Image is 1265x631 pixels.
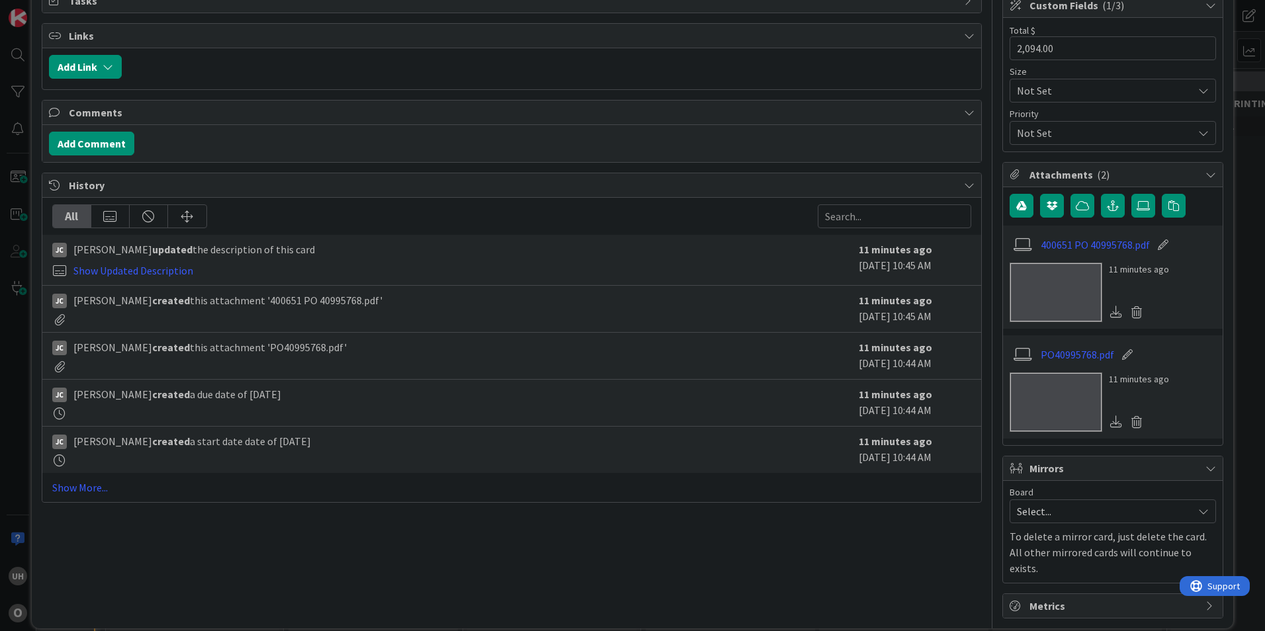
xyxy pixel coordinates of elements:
[859,386,971,419] div: [DATE] 10:44 AM
[1041,347,1114,362] a: PO40995768.pdf
[52,388,67,402] div: JC
[1017,502,1186,521] span: Select...
[73,264,193,277] a: Show Updated Description
[1010,528,1216,576] p: To delete a mirror card, just delete the card. All other mirrored cards will continue to exists.
[1109,304,1123,321] div: Download
[52,294,67,308] div: JC
[859,243,932,256] b: 11 minutes ago
[1029,167,1199,183] span: Attachments
[152,388,190,401] b: created
[818,204,971,228] input: Search...
[152,294,190,307] b: created
[859,435,932,448] b: 11 minutes ago
[1010,67,1216,76] div: Size
[1017,81,1186,100] span: Not Set
[28,2,60,18] span: Support
[52,243,67,257] div: JC
[859,241,971,278] div: [DATE] 10:45 AM
[1109,263,1169,276] div: 11 minutes ago
[152,435,190,448] b: created
[1010,487,1033,497] span: Board
[49,132,134,155] button: Add Comment
[152,243,193,256] b: updated
[49,55,122,79] button: Add Link
[73,433,311,449] span: [PERSON_NAME] a start date date of [DATE]
[1010,24,1035,36] label: Total $
[73,292,382,308] span: [PERSON_NAME] this attachment '400651 PO 40995768.pdf'
[152,341,190,354] b: created
[52,480,971,495] a: Show More...
[1041,237,1150,253] a: 400651 PO 40995768.pdf
[859,433,971,466] div: [DATE] 10:44 AM
[859,339,971,372] div: [DATE] 10:44 AM
[69,105,957,120] span: Comments
[53,205,91,228] div: All
[859,292,971,325] div: [DATE] 10:45 AM
[73,339,347,355] span: [PERSON_NAME] this attachment 'PO40995768.pdf'
[859,388,932,401] b: 11 minutes ago
[859,341,932,354] b: 11 minutes ago
[1010,109,1216,118] div: Priority
[52,341,67,355] div: JC
[69,177,957,193] span: History
[1029,460,1199,476] span: Mirrors
[1109,413,1123,431] div: Download
[1029,598,1199,614] span: Metrics
[73,241,315,257] span: [PERSON_NAME] the description of this card
[69,28,957,44] span: Links
[52,435,67,449] div: JC
[1109,372,1169,386] div: 11 minutes ago
[73,386,281,402] span: [PERSON_NAME] a due date of [DATE]
[1017,124,1186,142] span: Not Set
[859,294,932,307] b: 11 minutes ago
[1097,168,1110,181] span: ( 2 )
